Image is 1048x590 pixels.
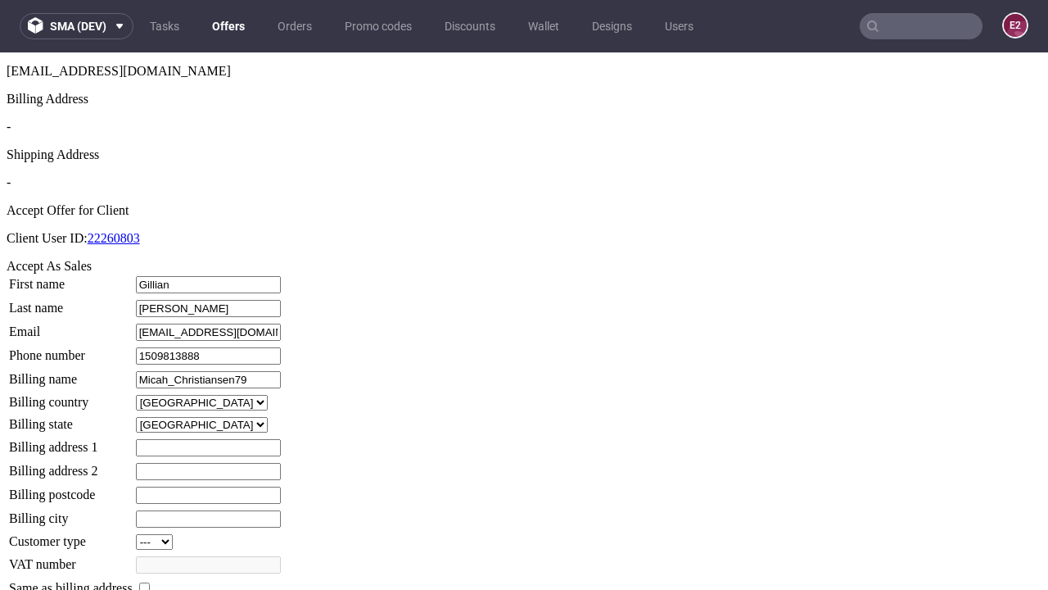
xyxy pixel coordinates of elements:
td: Billing address 2 [8,410,133,429]
span: [EMAIL_ADDRESS][DOMAIN_NAME] [7,11,231,25]
button: sma (dev) [20,13,133,39]
span: - [7,67,11,81]
td: Email [8,270,133,289]
a: Offers [202,13,255,39]
a: Wallet [518,13,569,39]
td: VAT number [8,503,133,522]
span: sma (dev) [50,20,106,32]
a: Tasks [140,13,189,39]
div: Billing Address [7,39,1041,54]
a: Orders [268,13,322,39]
a: Discounts [435,13,505,39]
a: Users [655,13,703,39]
td: Billing postcode [8,433,133,452]
td: Billing address 1 [8,386,133,405]
a: 22260803 [88,179,140,193]
td: Customer type [8,481,133,498]
td: Billing state [8,364,133,381]
div: Shipping Address [7,95,1041,110]
div: Accept Offer for Client [7,151,1041,166]
td: Billing name [8,318,133,337]
td: Phone number [8,294,133,313]
a: Designs [582,13,642,39]
td: Same as billing address [8,527,133,545]
figcaption: e2 [1004,14,1027,37]
span: - [7,123,11,137]
td: Billing city [8,457,133,476]
td: First name [8,223,133,242]
p: Client User ID: [7,179,1041,193]
div: Accept As Sales [7,206,1041,221]
td: Billing country [8,342,133,359]
td: Last name [8,247,133,265]
a: Promo codes [335,13,422,39]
